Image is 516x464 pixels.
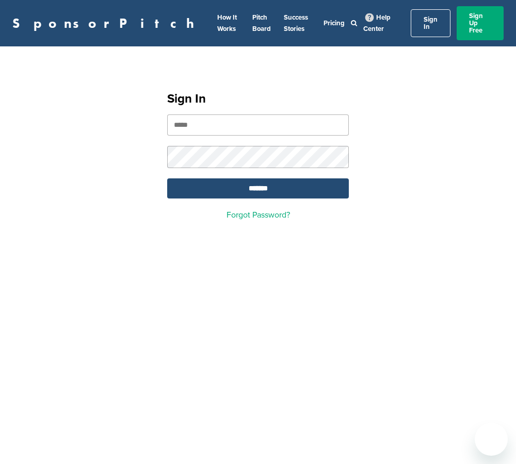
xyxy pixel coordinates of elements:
a: Sign Up Free [457,6,504,40]
a: Help Center [363,11,391,35]
a: How It Works [217,13,237,33]
h1: Sign In [167,90,349,108]
iframe: Button to launch messaging window [475,423,508,456]
a: Sign In [411,9,450,37]
a: Pitch Board [252,13,271,33]
a: Forgot Password? [227,210,290,220]
a: Success Stories [284,13,308,33]
a: SponsorPitch [12,16,201,30]
a: Pricing [324,19,345,27]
